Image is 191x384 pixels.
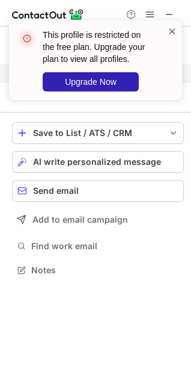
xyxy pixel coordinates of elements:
[12,122,184,144] button: save-profile-one-click
[17,29,37,48] img: error
[12,180,184,202] button: Send email
[33,186,79,196] span: Send email
[32,215,128,225] span: Add to email campaign
[31,265,179,276] span: Notes
[43,29,153,65] header: This profile is restricted on the free plan. Upgrade your plan to view all profiles.
[33,157,161,167] span: AI write personalized message
[33,128,163,138] div: Save to List / ATS / CRM
[65,77,117,87] span: Upgrade Now
[12,262,184,279] button: Notes
[12,238,184,255] button: Find work email
[31,241,179,252] span: Find work email
[12,209,184,231] button: Add to email campaign
[43,72,139,91] button: Upgrade Now
[12,7,84,22] img: ContactOut v5.3.10
[12,151,184,173] button: AI write personalized message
